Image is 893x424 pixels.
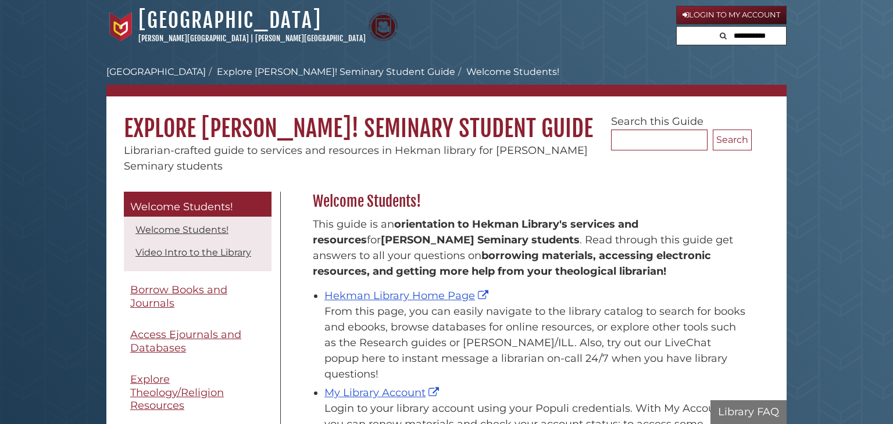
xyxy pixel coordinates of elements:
[106,96,787,143] h1: Explore [PERSON_NAME]! Seminary Student Guide
[324,386,442,399] a: My Library Account
[138,8,322,33] a: [GEOGRAPHIC_DATA]
[381,233,580,246] strong: [PERSON_NAME] Seminary students
[124,322,272,361] a: Access Ejournals and Databases
[124,192,272,217] a: Welcome Students!
[324,304,746,382] div: From this page, you can easily navigate to the library catalog to search for books and ebooks, br...
[130,373,224,412] span: Explore Theology/Religion Resources
[255,34,366,43] a: [PERSON_NAME][GEOGRAPHIC_DATA]
[676,6,787,24] a: Login to My Account
[307,192,752,211] h2: Welcome Students!
[135,224,228,235] a: Welcome Students!
[130,328,241,354] span: Access Ejournals and Databases
[138,34,249,43] a: [PERSON_NAME][GEOGRAPHIC_DATA]
[716,27,730,42] button: Search
[124,366,272,419] a: Explore Theology/Religion Resources
[455,65,559,79] li: Welcome Students!
[251,34,253,43] span: |
[313,218,733,278] span: This guide is an for . Read through this guide get answers to all your questions on
[124,277,272,316] a: Borrow Books and Journals
[106,12,135,41] img: Calvin University
[313,218,638,246] strong: orientation to Hekman Library's services and resources
[217,66,455,77] a: Explore [PERSON_NAME]! Seminary Student Guide
[106,65,787,96] nav: breadcrumb
[713,130,752,150] button: Search
[130,200,233,213] span: Welcome Students!
[720,32,727,39] i: Search
[324,289,491,302] a: Hekman Library Home Page
[130,283,227,310] span: Borrow Books and Journals
[710,400,787,424] button: Library FAQ
[369,12,398,41] img: Calvin Theological Seminary
[135,247,251,258] a: Video Intro to the Library
[106,66,206,77] a: [GEOGRAPHIC_DATA]
[124,144,588,173] span: Librarian-crafted guide to services and resources in Hekman library for [PERSON_NAME] Seminary st...
[313,249,711,278] b: borrowing materials, accessing electronic resources, and getting more help from your theological ...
